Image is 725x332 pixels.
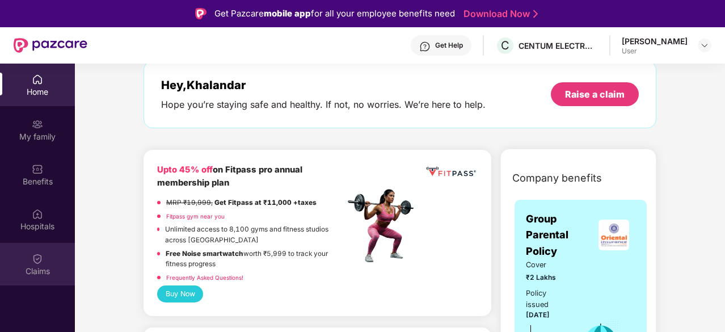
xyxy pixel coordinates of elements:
[157,285,203,302] button: Buy Now
[622,47,688,56] div: User
[264,8,311,19] strong: mobile app
[501,39,509,52] span: C
[161,78,486,92] div: Hey, Khalandar
[161,99,486,111] div: Hope you’re staying safe and healthy. If not, no worries. We’re here to help.
[157,165,302,188] b: on Fitpass pro annual membership plan
[32,253,43,264] img: svg+xml;base64,PHN2ZyBpZD0iQ2xhaW0iIHhtbG5zPSJodHRwOi8vd3d3LnczLm9yZy8yMDAwL3N2ZyIgd2lkdGg9IjIwIi...
[32,74,43,85] img: svg+xml;base64,PHN2ZyBpZD0iSG9tZSIgeG1sbnM9Imh0dHA6Ly93d3cudzMub3JnLzIwMDAvc3ZnIiB3aWR0aD0iMjAiIG...
[598,220,629,250] img: insurerLogo
[435,41,463,50] div: Get Help
[344,186,424,266] img: fpp.png
[165,224,344,245] p: Unlimited access to 8,100 gyms and fitness studios across [GEOGRAPHIC_DATA]
[526,288,567,310] div: Policy issued
[700,41,709,50] img: svg+xml;base64,PHN2ZyBpZD0iRHJvcGRvd24tMzJ4MzIiIHhtbG5zPSJodHRwOi8vd3d3LnczLm9yZy8yMDAwL3N2ZyIgd2...
[622,36,688,47] div: [PERSON_NAME]
[526,272,567,283] span: ₹2 Lakhs
[166,274,243,281] a: Frequently Asked Questions!
[166,250,243,258] strong: Free Noise smartwatch
[419,41,431,52] img: svg+xml;base64,PHN2ZyBpZD0iSGVscC0zMngzMiIgeG1sbnM9Imh0dHA6Ly93d3cudzMub3JnLzIwMDAvc3ZnIiB3aWR0aD...
[195,8,206,19] img: Logo
[32,208,43,220] img: svg+xml;base64,PHN2ZyBpZD0iSG9zcGl0YWxzIiB4bWxucz0iaHR0cDovL3d3dy53My5vcmcvMjAwMC9zdmciIHdpZHRoPS...
[166,213,225,220] a: Fitpass gym near you
[565,88,625,100] div: Raise a claim
[526,259,567,271] span: Cover
[32,119,43,130] img: svg+xml;base64,PHN2ZyB3aWR0aD0iMjAiIGhlaWdodD0iMjAiIHZpZXdCb3g9IjAgMCAyMCAyMCIgZmlsbD0ibm9uZSIgeG...
[512,170,602,186] span: Company benefits
[32,163,43,175] img: svg+xml;base64,PHN2ZyBpZD0iQmVuZWZpdHMiIHhtbG5zPSJodHRwOi8vd3d3LnczLm9yZy8yMDAwL3N2ZyIgd2lkdGg9Ij...
[424,163,478,180] img: fppp.png
[526,311,550,319] span: [DATE]
[14,38,87,53] img: New Pazcare Logo
[214,199,317,207] strong: Get Fitpass at ₹11,000 +taxes
[166,249,344,270] p: worth ₹5,999 to track your fitness progress
[157,165,213,175] b: Upto 45% off
[166,199,213,207] del: MRP ₹19,999,
[526,211,592,259] span: Group Parental Policy
[533,8,538,20] img: Stroke
[463,8,534,20] a: Download Now
[214,7,455,20] div: Get Pazcare for all your employee benefits need
[519,40,598,51] div: CENTUM ELECTRONICS LIMITED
